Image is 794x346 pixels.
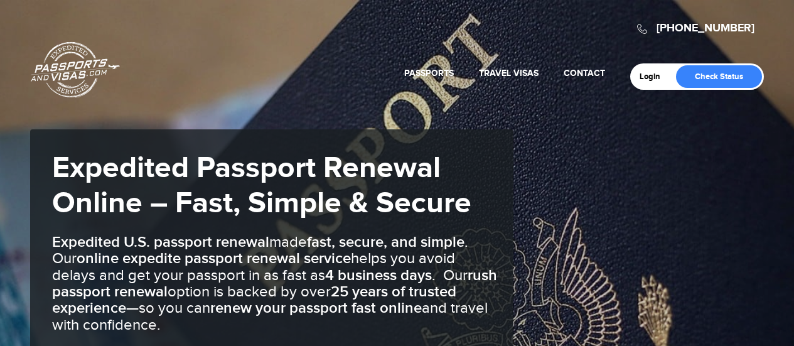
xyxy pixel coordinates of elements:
a: [PHONE_NUMBER] [657,21,754,35]
b: Expedited U.S. passport renewal [52,233,269,251]
h3: made . Our helps you avoid delays and get your passport in as fast as . Our option is backed by o... [52,234,498,333]
a: Passports & [DOMAIN_NAME] [31,41,120,98]
a: Contact [564,68,605,78]
strong: Expedited Passport Renewal Online – Fast, Simple & Secure [52,150,471,222]
b: online expedite passport renewal service [77,249,351,268]
a: Passports [404,68,454,78]
a: Check Status [676,65,762,88]
b: rush passport renewal [52,266,497,301]
b: 4 business days [325,266,432,284]
b: renew your passport fast online [210,299,422,317]
b: 25 years of trusted experience [52,283,456,317]
b: fast, secure, and simple [307,233,464,251]
a: Travel Visas [479,68,539,78]
a: Login [640,72,669,82]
